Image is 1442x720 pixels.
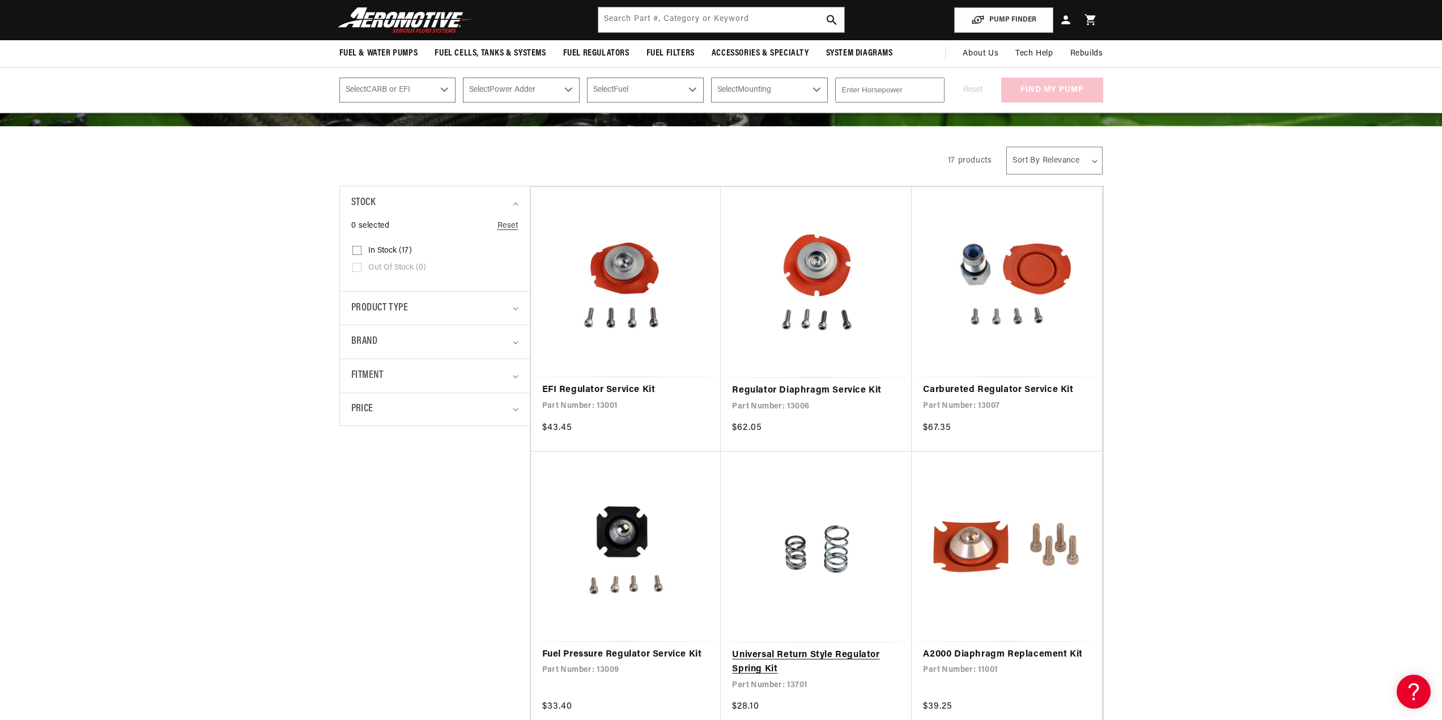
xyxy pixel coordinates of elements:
[542,383,710,398] a: EFI Regulator Service Kit
[587,78,704,103] select: Fuel
[351,334,378,350] span: Brand
[331,40,427,67] summary: Fuel & Water Pumps
[351,368,384,384] span: Fitment
[1062,40,1112,67] summary: Rebuilds
[598,7,844,32] input: Search by Part Number, Category or Keyword
[819,7,844,32] button: search button
[435,48,546,59] span: Fuel Cells, Tanks & Systems
[351,220,390,232] span: 0 selected
[368,263,426,273] span: Out of stock (0)
[923,647,1091,662] a: A2000 Diaphragm Replacement Kit
[368,246,412,256] span: In stock (17)
[463,78,580,103] select: Power Adder
[711,78,828,103] select: Mounting
[948,156,992,165] span: 17 products
[351,195,376,211] span: Stock
[638,40,703,67] summary: Fuel Filters
[954,7,1053,33] button: PUMP FINDER
[1070,48,1103,60] span: Rebuilds
[1015,48,1053,60] span: Tech Help
[351,393,518,425] summary: Price
[426,40,554,67] summary: Fuel Cells, Tanks & Systems
[339,78,456,103] select: CARB or EFI
[339,48,418,59] span: Fuel & Water Pumps
[954,40,1007,67] a: About Us
[335,7,477,33] img: Aeromotive
[818,40,901,67] summary: System Diagrams
[732,384,900,398] a: Regulator Diaphragm Service Kit
[826,48,893,59] span: System Diagrams
[555,40,638,67] summary: Fuel Regulators
[351,300,409,317] span: Product type
[703,40,818,67] summary: Accessories & Specialty
[732,648,900,677] a: Universal Return Style Regulator Spring Kit
[923,383,1091,398] a: Carbureted Regulator Service Kit
[351,186,518,220] summary: Stock (0 selected)
[646,48,695,59] span: Fuel Filters
[351,325,518,359] summary: Brand (0 selected)
[351,359,518,393] summary: Fitment (0 selected)
[1007,40,1061,67] summary: Tech Help
[563,48,629,59] span: Fuel Regulators
[497,220,518,232] a: Reset
[542,647,710,662] a: Fuel Pressure Regulator Service Kit
[835,78,945,103] input: Enter Horsepower
[712,48,809,59] span: Accessories & Specialty
[963,49,998,58] span: About Us
[351,402,373,417] span: Price
[351,292,518,325] summary: Product type (0 selected)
